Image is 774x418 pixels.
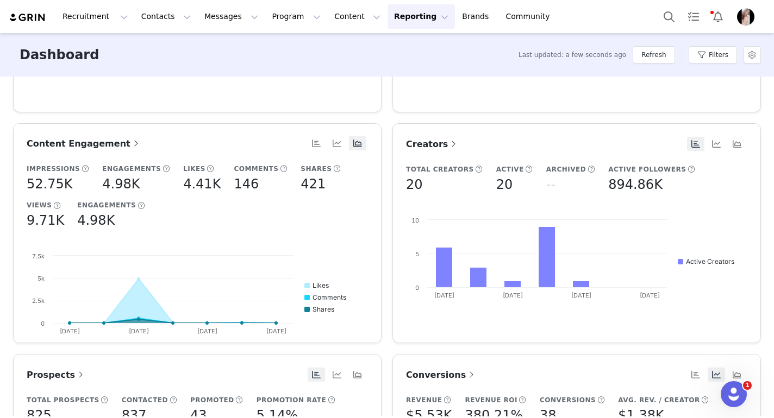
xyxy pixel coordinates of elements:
a: Tasks [682,4,706,29]
h5: Impressions [27,164,80,174]
iframe: Intercom live chat [721,381,747,407]
text: [DATE] [640,292,660,299]
h5: Total Creators [406,164,474,174]
text: Shares [313,305,334,313]
span: Creators [406,139,459,149]
a: Content Engagement [27,137,141,150]
h5: Promotion Rate [257,395,326,405]
h5: Shares [301,164,332,174]
text: [DATE] [434,292,454,299]
button: Notifications [706,4,730,29]
h5: Views [27,200,52,210]
h5: Promoted [190,395,234,405]
text: [DATE] [197,327,217,335]
text: [DATE] [503,292,523,299]
a: Prospects [27,368,86,382]
h5: 146 [234,174,259,194]
h5: 421 [301,174,326,194]
img: 1d6e6c21-0f95-4b44-850e-3e783ff8cebf.webp [737,8,754,26]
button: Filters [689,46,737,64]
span: Conversions [406,370,477,380]
h5: 4.41K [183,174,221,194]
img: grin logo [9,12,47,23]
h5: 4.98K [77,211,115,230]
button: Recruitment [56,4,134,29]
button: Search [657,4,681,29]
a: Brands [455,4,498,29]
button: Profile [731,8,765,26]
a: Conversions [406,368,477,382]
h5: 9.71K [27,211,64,230]
h5: 52.75K [27,174,72,194]
button: Reporting [388,4,455,29]
h5: 4.98K [102,174,140,194]
text: 10 [411,217,419,224]
span: Last updated: a few seconds ago [519,50,626,60]
text: 0 [415,284,419,292]
text: 2.5k [32,297,45,305]
button: Refresh [633,46,675,64]
h5: Revenue [406,395,442,405]
h5: Total Prospects [27,395,99,405]
text: Comments [313,293,346,301]
text: 0 [41,320,45,327]
h5: Likes [183,164,205,174]
h5: Conversions [540,395,596,405]
text: 5k [38,275,45,282]
h5: Contacted [122,395,168,405]
h5: -- [546,175,555,194]
text: [DATE] [571,292,591,299]
button: Messages [198,4,265,29]
text: [DATE] [129,327,149,335]
a: Creators [406,137,459,151]
span: Content Engagement [27,138,141,149]
a: Community [500,4,561,29]
h5: Comments [234,164,278,174]
text: [DATE] [266,327,286,335]
h5: Engagements [77,200,136,210]
h5: Engagements [102,164,161,174]
h5: 20 [406,175,423,194]
text: 5 [415,250,419,258]
h3: Dashboard [20,45,99,65]
button: Program [265,4,327,29]
span: 1 [743,381,752,390]
text: Active Creators [686,257,734,265]
h5: Active [496,164,524,174]
button: Contacts [135,4,197,29]
button: Content [328,4,387,29]
h5: Revenue ROI [465,395,517,405]
text: 7.5k [32,252,45,260]
span: Prospects [27,370,86,380]
h5: Active Followers [608,164,686,174]
text: Likes [313,281,329,289]
text: [DATE] [60,327,80,335]
h5: Avg. Rev. / Creator [618,395,700,405]
h5: 20 [496,175,513,194]
h5: 894.86K [608,175,663,194]
h5: Archived [546,164,586,174]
